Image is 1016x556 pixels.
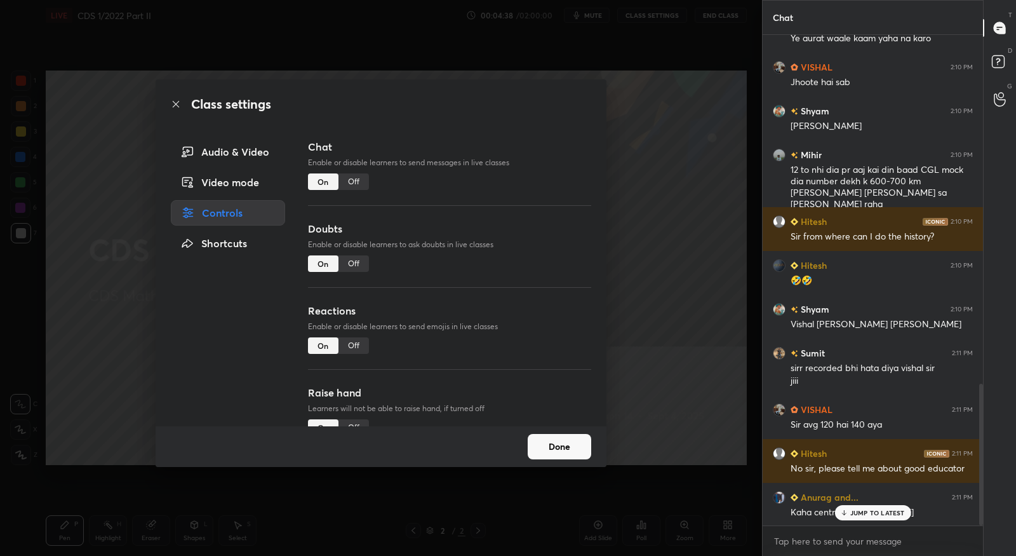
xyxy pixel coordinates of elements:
[308,419,338,436] div: On
[951,151,973,159] div: 2:10 PM
[773,259,785,272] img: 82530134e3804733bf83b44f553e9300.51955040_3
[791,406,798,414] img: Learner_Badge_hustler_a18805edde.svg
[773,61,785,74] img: d0508f54bb4742778abb335f6be30aa2.jpg
[338,173,369,190] div: Off
[951,262,973,269] div: 2:10 PM
[951,107,973,115] div: 2:10 PM
[791,164,973,211] div: 12 to nhi dia pr aaj kai din baad CGL mock dia number dekh k 600-700 km [PERSON_NAME] [PERSON_NAM...
[952,494,973,501] div: 2:11 PM
[798,302,829,316] h6: Shyam
[924,450,949,458] img: iconic-dark.1390631f.png
[791,275,973,287] div: 🤣🤣
[171,231,285,256] div: Shortcuts
[308,255,338,272] div: On
[308,173,338,190] div: On
[791,350,798,357] img: no-rating-badge.077c3623.svg
[308,157,591,168] p: Enable or disable learners to send messages in live classes
[952,349,973,357] div: 2:11 PM
[308,221,591,236] h3: Doubts
[791,262,798,269] img: Learner_Badge_beginner_1_8b307cf2a0.svg
[763,35,983,526] div: grid
[308,139,591,154] h3: Chat
[951,306,973,313] div: 2:10 PM
[951,64,973,71] div: 2:10 PM
[1008,46,1012,55] p: D
[308,403,591,414] p: Learners will not be able to raise hand, if turned off
[791,450,798,458] img: Learner_Badge_beginner_1_8b307cf2a0.svg
[773,105,785,118] img: 8483f2f6ff2843768a881a2efaa2a117.jpg
[791,108,798,115] img: no-rating-badge.077c3623.svg
[773,215,785,228] img: default.png
[171,139,285,165] div: Audio & Video
[791,506,973,519] div: Kaha centre [PERSON_NAME]
[773,447,785,460] img: default.png
[308,303,591,318] h3: Reactions
[791,152,798,159] img: no-rating-badge.077c3623.svg
[952,406,973,414] div: 2:11 PM
[773,303,785,316] img: 8483f2f6ff2843768a881a2efaa2a117.jpg
[791,419,973,431] div: Sir avg 120 hai 140 aya
[191,95,271,114] h2: Class settings
[791,231,973,243] div: Sir from where can I do the history?
[338,419,369,436] div: Off
[798,104,829,118] h6: Shyam
[773,403,785,416] img: d0508f54bb4742778abb335f6be30aa2.jpg
[791,318,973,331] div: Vishal [PERSON_NAME] [PERSON_NAME]
[171,200,285,226] div: Controls
[791,362,973,375] div: sirr recorded bhi hata diya vishal sir
[791,32,973,45] div: Ye aurat waale kaam yaha na karo
[791,375,973,388] div: jiii
[791,218,798,226] img: Learner_Badge_beginner_1_8b307cf2a0.svg
[338,255,369,272] div: Off
[773,149,785,161] img: caec7086a1fb48388f6363317b499922.jpg
[791,494,798,501] img: Learner_Badge_beginner_1_8b307cf2a0.svg
[951,218,973,226] div: 2:10 PM
[528,434,591,459] button: Done
[798,491,859,504] h6: Anurag and...
[773,347,785,360] img: 63821f427c1e4e85bac061cb4881c111.jpg
[308,385,591,400] h3: Raise hand
[791,76,973,89] div: Jhoote hai sab
[763,1,803,34] p: Chat
[308,321,591,332] p: Enable or disable learners to send emojis in live classes
[791,64,798,71] img: Learner_Badge_hustler_a18805edde.svg
[798,346,825,360] h6: Sumit
[791,306,798,313] img: no-rating-badge.077c3623.svg
[798,447,827,460] h6: Hitesh
[791,120,973,133] div: [PERSON_NAME]
[338,337,369,354] div: Off
[798,403,832,416] h6: VISHAL
[798,215,827,228] h6: Hitesh
[798,60,832,74] h6: VISHAL
[798,259,827,272] h6: Hitesh
[773,491,785,504] img: 9fc587222a2b4560acd4332db02a3a35.jpg
[1007,81,1012,91] p: G
[952,450,973,458] div: 2:11 PM
[798,148,822,161] h6: Mihir
[308,239,591,250] p: Enable or disable learners to ask doubts in live classes
[1008,10,1012,20] p: T
[923,218,948,226] img: iconic-dark.1390631f.png
[308,337,338,354] div: On
[171,170,285,195] div: Video mode
[850,509,905,517] p: JUMP TO LATEST
[791,463,973,475] div: No sir, please tell me about good educator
